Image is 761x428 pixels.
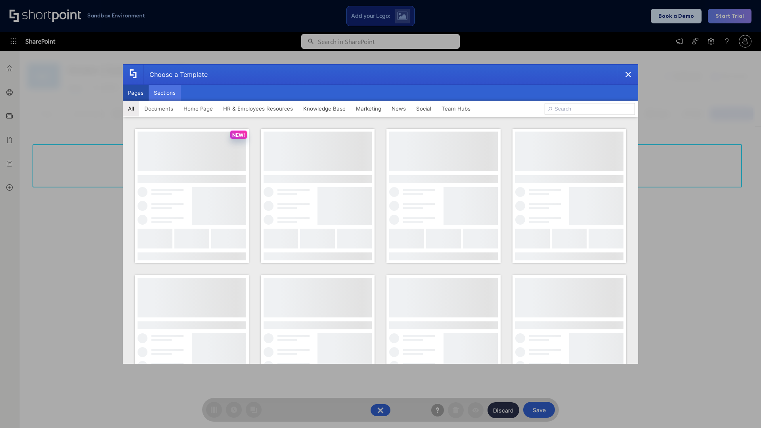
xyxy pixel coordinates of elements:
button: HR & Employees Resources [218,101,298,117]
button: Social [411,101,436,117]
button: News [386,101,411,117]
button: Documents [139,101,178,117]
iframe: Chat Widget [721,390,761,428]
button: Sections [149,85,181,101]
button: Home Page [178,101,218,117]
button: Knowledge Base [298,101,351,117]
p: NEW! [232,132,245,138]
div: Choose a Template [143,65,208,84]
button: Marketing [351,101,386,117]
input: Search [545,103,635,115]
div: template selector [123,64,638,364]
button: Pages [123,85,149,101]
button: All [123,101,139,117]
button: Team Hubs [436,101,476,117]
